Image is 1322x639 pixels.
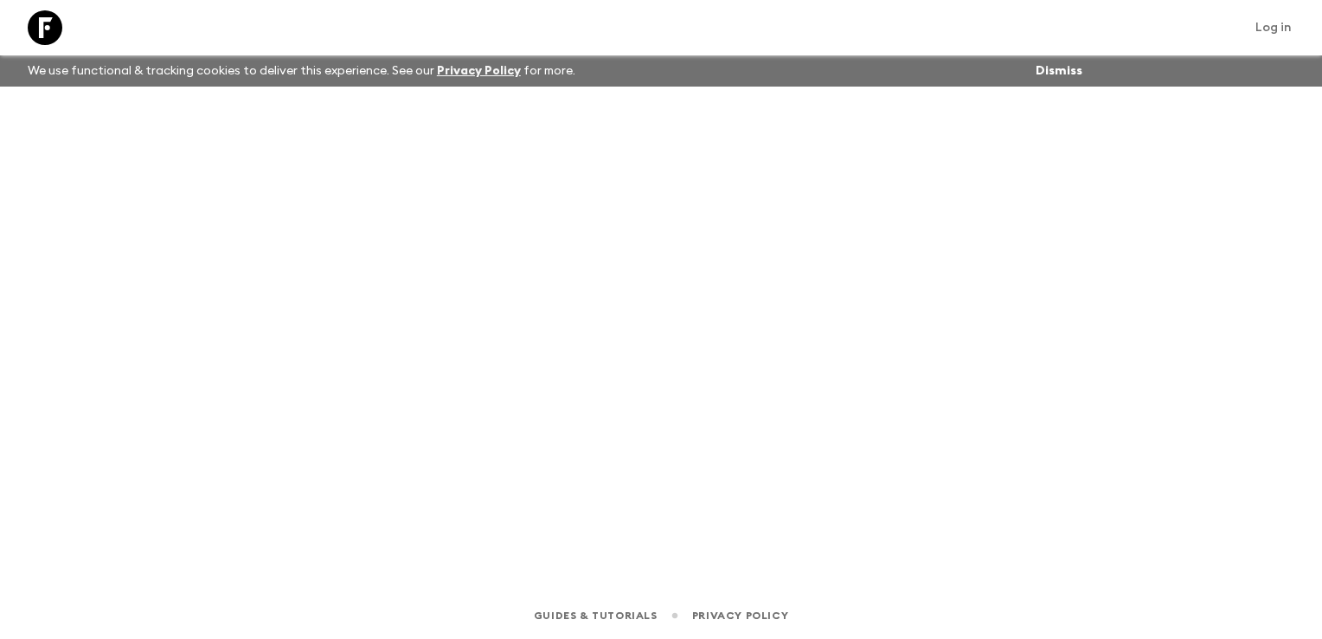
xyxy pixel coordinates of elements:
[1031,59,1087,83] button: Dismiss
[534,606,658,625] a: Guides & Tutorials
[692,606,788,625] a: Privacy Policy
[21,55,582,87] p: We use functional & tracking cookies to deliver this experience. See our for more.
[1246,16,1301,40] a: Log in
[437,65,521,77] a: Privacy Policy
